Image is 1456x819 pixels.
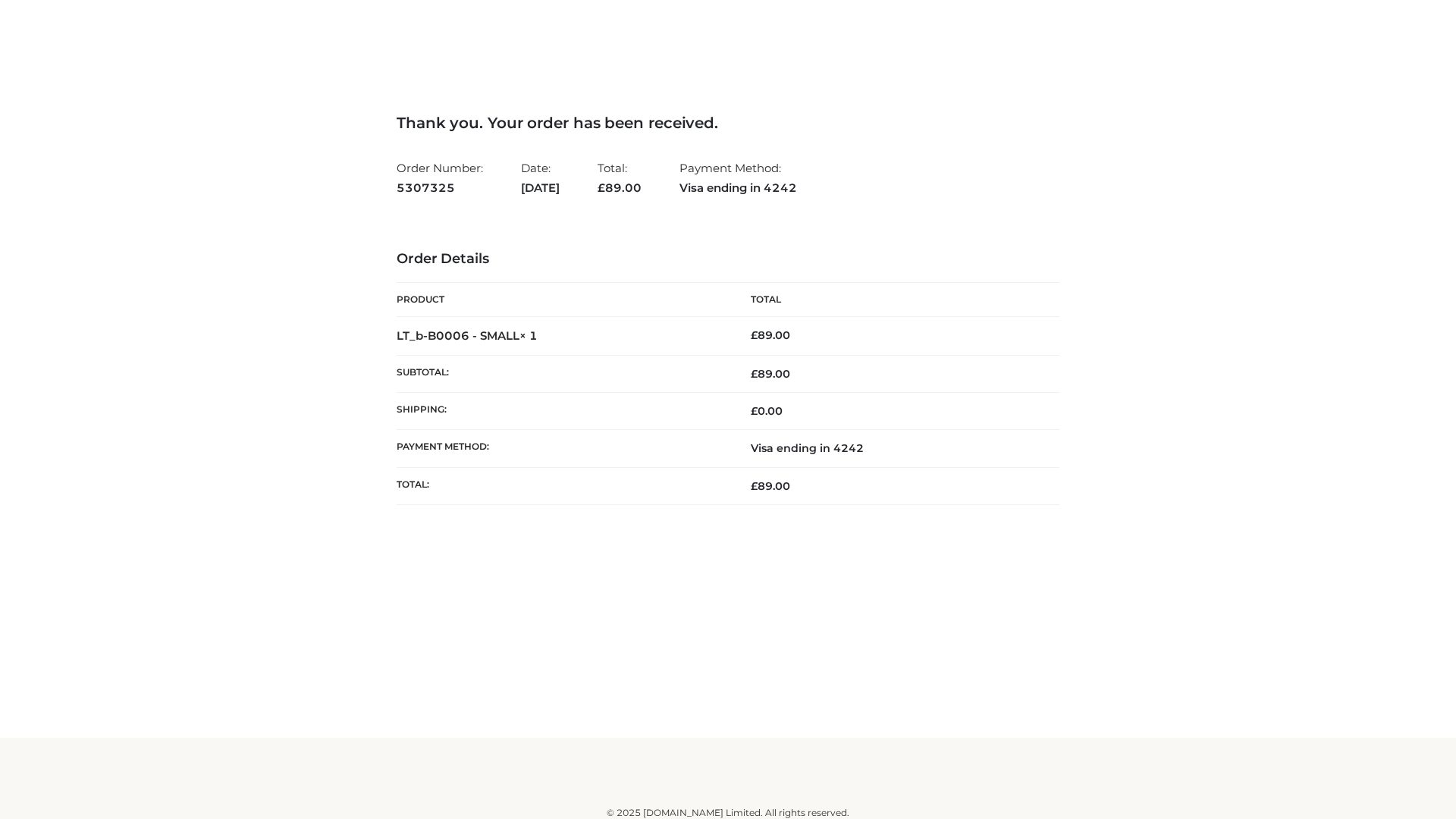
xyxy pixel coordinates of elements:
strong: 5307325 [397,178,483,198]
span: £ [598,180,605,195]
strong: × 1 [519,328,538,343]
span: £ [751,367,758,381]
span: 89.00 [751,479,790,493]
li: Total: [598,155,642,201]
span: £ [751,479,758,493]
li: Payment Method: [679,155,797,201]
td: Visa ending in 4242 [728,430,1059,467]
th: Payment method: [397,430,728,467]
strong: Visa ending in 4242 [679,178,797,198]
th: Shipping: [397,393,728,430]
strong: LT_b-B0006 - SMALL [397,328,538,343]
bdi: 89.00 [751,328,790,342]
th: Product [397,283,728,317]
h3: Thank you. Your order has been received. [397,114,1059,132]
h3: Order Details [397,251,1059,268]
strong: [DATE] [521,178,560,198]
li: Date: [521,155,560,201]
span: 89.00 [598,180,642,195]
li: Order Number: [397,155,483,201]
th: Subtotal: [397,355,728,392]
th: Total: [397,467,728,504]
th: Total [728,283,1059,317]
bdi: 0.00 [751,404,783,418]
span: £ [751,328,758,342]
span: £ [751,404,758,418]
span: 89.00 [751,367,790,381]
